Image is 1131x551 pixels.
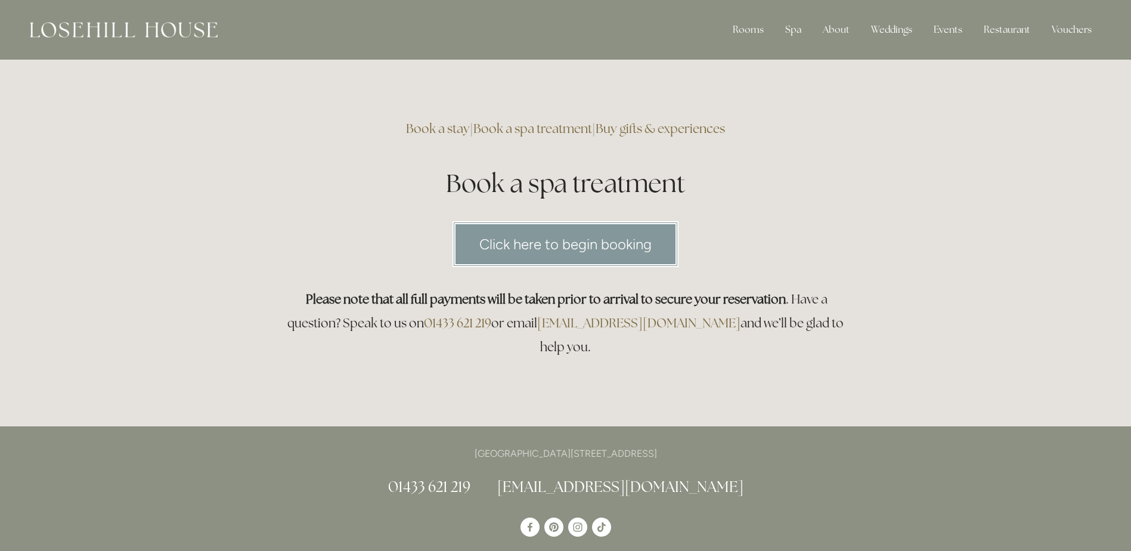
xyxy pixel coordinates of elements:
[974,18,1040,42] div: Restaurant
[281,445,851,462] p: [GEOGRAPHIC_DATA][STREET_ADDRESS]
[544,518,563,537] a: Pinterest
[453,221,678,267] a: Click here to begin booking
[568,518,587,537] a: Instagram
[281,117,851,141] h3: | |
[1042,18,1101,42] a: Vouchers
[776,18,811,42] div: Spa
[592,518,611,537] a: TikTok
[497,477,743,496] a: [EMAIL_ADDRESS][DOMAIN_NAME]
[723,18,773,42] div: Rooms
[388,477,470,496] a: 01433 621 219
[281,287,851,359] h3: . Have a question? Speak to us on or email and we’ll be glad to help you.
[30,22,218,38] img: Losehill House
[520,518,540,537] a: Losehill House Hotel & Spa
[813,18,859,42] div: About
[924,18,972,42] div: Events
[424,315,491,331] a: 01433 621 219
[537,315,740,331] a: [EMAIL_ADDRESS][DOMAIN_NAME]
[596,120,725,137] a: Buy gifts & experiences
[862,18,922,42] div: Weddings
[473,120,592,137] a: Book a spa treatment
[306,291,786,307] strong: Please note that all full payments will be taken prior to arrival to secure your reservation
[406,120,470,137] a: Book a stay
[281,166,851,201] h1: Book a spa treatment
